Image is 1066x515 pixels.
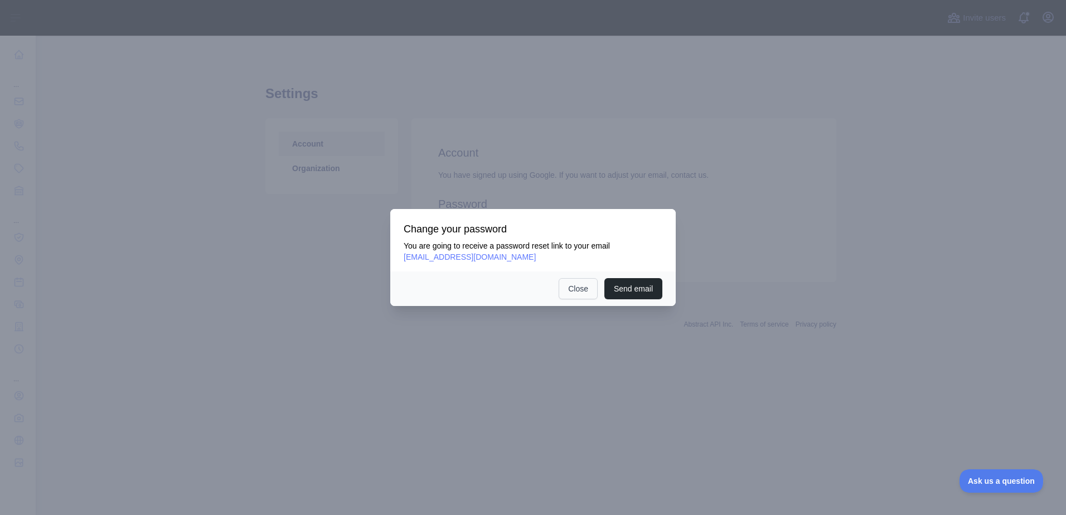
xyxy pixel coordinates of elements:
[404,222,662,236] h3: Change your password
[604,278,662,299] button: Send email
[404,240,662,263] p: You are going to receive a password reset link to your email
[559,278,598,299] button: Close
[960,469,1044,493] iframe: Toggle Customer Support
[404,252,536,261] span: [EMAIL_ADDRESS][DOMAIN_NAME]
